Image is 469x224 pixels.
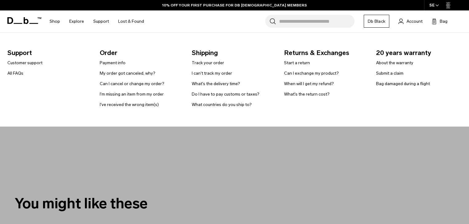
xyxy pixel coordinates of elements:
[100,70,155,77] a: My order got canceled, why?
[284,60,310,66] a: Start a return
[407,18,423,25] span: Account
[376,81,430,87] a: Bag damaged during a flight
[432,18,447,25] button: Bag
[69,10,84,32] a: Explore
[192,60,224,66] a: Track your order
[7,70,23,77] a: All FAQs
[7,60,42,66] a: Customer support
[50,10,60,32] a: Shop
[399,18,423,25] a: Account
[192,70,232,77] a: I can't track my order
[284,91,330,97] a: What's the return cost?
[376,60,413,66] a: About the warranty
[284,70,339,77] a: Can I exchange my product?
[100,101,159,108] a: I've received the wrong item(s)
[100,91,164,97] a: I'm missing an item from my order
[284,48,367,58] span: Returns & Exchanges
[100,81,164,87] a: Can I cancel or change my order?
[192,91,259,97] a: Do I have to pay customs or taxes?
[93,10,109,32] a: Support
[364,15,389,28] a: Db Black
[162,2,307,8] a: 10% OFF YOUR FIRST PURCHASE FOR DB [DEMOGRAPHIC_DATA] MEMBERS
[100,48,182,58] span: Order
[118,10,144,32] a: Lost & Found
[376,70,403,77] a: Submit a claim
[100,60,126,66] a: Payment info
[376,48,459,58] span: 20 years warranty
[192,81,240,87] a: What's the delivery time?
[45,10,149,32] nav: Main Navigation
[284,81,334,87] a: When will I get my refund?
[7,48,90,58] span: Support
[192,101,252,108] a: What countries do you ship to?
[440,18,447,25] span: Bag
[192,48,274,58] span: Shipping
